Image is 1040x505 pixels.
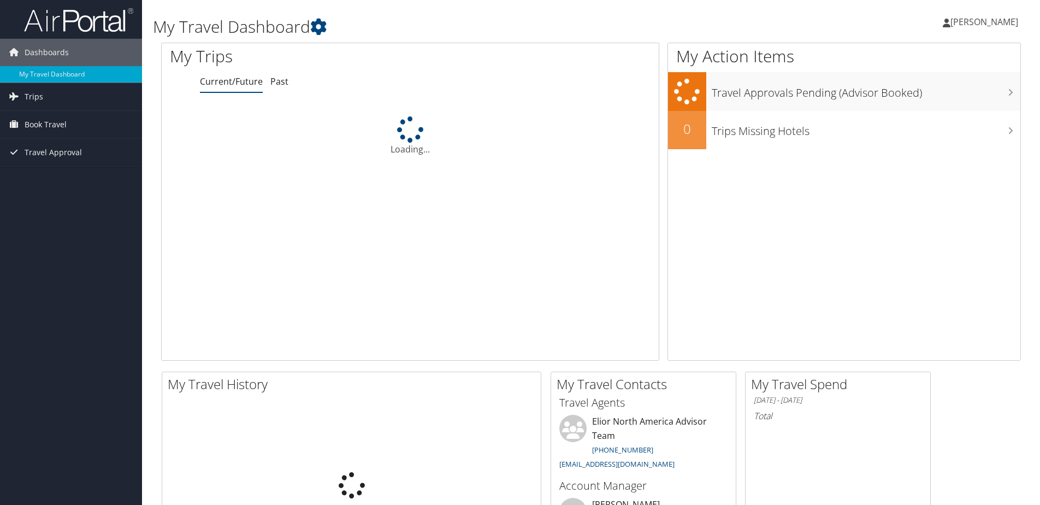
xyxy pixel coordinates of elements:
[754,395,922,406] h6: [DATE] - [DATE]
[168,375,541,394] h2: My Travel History
[943,5,1029,38] a: [PERSON_NAME]
[557,375,736,394] h2: My Travel Contacts
[25,111,67,138] span: Book Travel
[200,75,263,87] a: Current/Future
[668,45,1020,68] h1: My Action Items
[554,415,733,473] li: Elior North America Advisor Team
[24,7,133,33] img: airportal-logo.png
[751,375,930,394] h2: My Travel Spend
[668,120,706,138] h2: 0
[25,83,43,110] span: Trips
[270,75,288,87] a: Past
[668,111,1020,149] a: 0Trips Missing Hotels
[25,39,69,66] span: Dashboards
[754,410,922,422] h6: Total
[170,45,444,68] h1: My Trips
[559,395,728,410] h3: Travel Agents
[559,478,728,494] h3: Account Manager
[559,459,675,469] a: [EMAIL_ADDRESS][DOMAIN_NAME]
[592,445,653,455] a: [PHONE_NUMBER]
[668,72,1020,111] a: Travel Approvals Pending (Advisor Booked)
[25,139,82,166] span: Travel Approval
[712,80,1020,101] h3: Travel Approvals Pending (Advisor Booked)
[950,16,1018,28] span: [PERSON_NAME]
[712,118,1020,139] h3: Trips Missing Hotels
[162,116,659,156] div: Loading...
[153,15,737,38] h1: My Travel Dashboard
